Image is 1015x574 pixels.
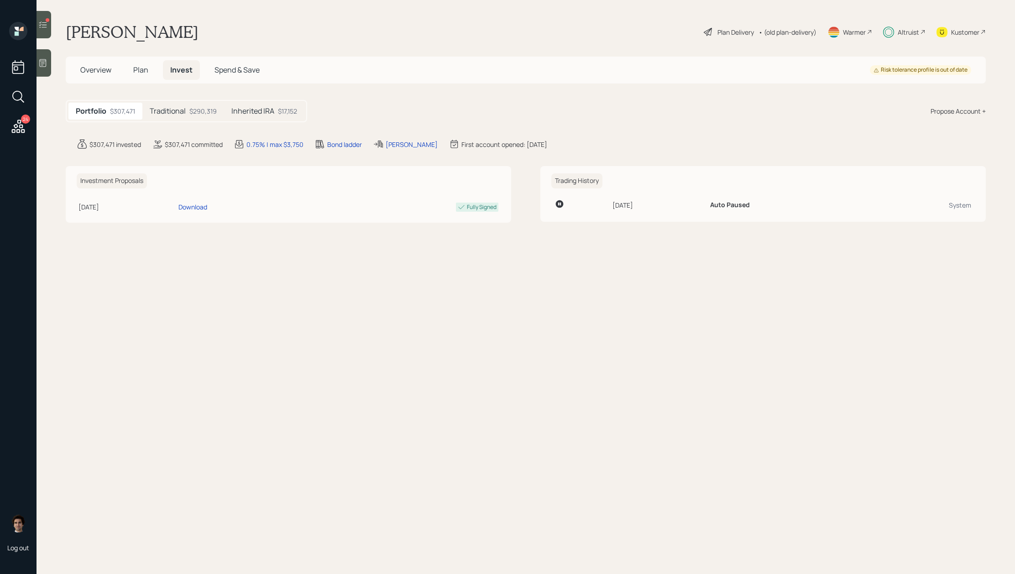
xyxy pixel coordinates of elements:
h5: Inherited IRA [231,107,274,115]
h1: [PERSON_NAME] [66,22,199,42]
div: Risk tolerance profile is out of date [874,66,968,74]
h6: Auto Paused [710,201,750,209]
img: harrison-schaefer-headshot-2.png [9,514,27,532]
div: [DATE] [612,200,703,210]
span: Invest [170,65,193,75]
div: $17,152 [278,106,297,116]
div: Log out [7,543,29,552]
div: Kustomer [951,27,979,37]
h5: Traditional [150,107,186,115]
div: • (old plan-delivery) [759,27,816,37]
div: Plan Delivery [717,27,754,37]
span: Spend & Save [215,65,260,75]
div: $307,471 committed [165,140,223,149]
div: $307,471 [110,106,135,116]
h6: Investment Proposals [77,173,147,188]
div: Fully Signed [467,203,497,211]
div: 24 [21,115,30,124]
div: $290,319 [189,106,217,116]
div: Download [178,202,207,212]
span: Overview [80,65,111,75]
div: [DATE] [78,202,175,212]
div: Warmer [843,27,866,37]
div: Bond ladder [327,140,362,149]
h6: Trading History [551,173,602,188]
div: First account opened: [DATE] [461,140,547,149]
div: Altruist [898,27,919,37]
span: Plan [133,65,148,75]
div: System [874,200,971,210]
div: Propose Account + [931,106,986,116]
div: $307,471 invested [89,140,141,149]
div: [PERSON_NAME] [386,140,438,149]
div: 0.75% | max $3,750 [246,140,303,149]
h5: Portfolio [76,107,106,115]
